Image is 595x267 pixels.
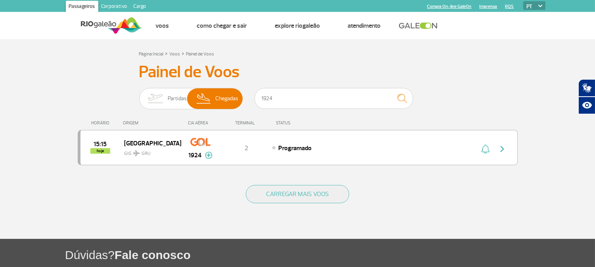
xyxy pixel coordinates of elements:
a: Atendimento [348,22,381,30]
span: Chegadas [215,88,238,109]
a: Corporativo [98,1,130,13]
a: Compra On-line GaleOn [427,4,472,9]
img: destiny_airplane.svg [133,150,140,156]
a: Como chegar e sair [197,22,247,30]
a: > [165,49,168,58]
a: Explore RIOgaleão [275,22,320,30]
span: GIG [124,146,175,157]
img: slider-embarque [143,88,168,109]
div: Plugin de acessibilidade da Hand Talk. [578,79,595,114]
span: Partidas [168,88,187,109]
h1: Dúvidas? [65,247,595,263]
div: CIA AÉREA [181,120,220,126]
span: Programado [278,144,312,152]
span: 2025-09-27 15:15:00 [94,141,107,147]
button: Abrir recursos assistivos. [578,97,595,114]
a: Painel de Voos [186,51,214,57]
a: Voos [170,51,180,57]
span: 1924 [189,151,202,160]
button: Abrir tradutor de língua de sinais. [578,79,595,97]
span: 2 [245,144,248,152]
h3: Painel de Voos [139,62,456,82]
button: CARREGAR MAIS VOOS [246,185,349,203]
div: ORIGEM [123,120,181,126]
a: Passageiros [66,1,98,13]
span: Fale conosco [115,248,191,261]
img: slider-desembarque [192,88,216,109]
a: Voos [156,22,169,30]
span: GRU [142,150,151,157]
span: hoje [90,148,110,154]
a: > [182,49,185,58]
div: STATUS [272,120,337,126]
img: mais-info-painel-voo.svg [205,152,212,159]
span: [GEOGRAPHIC_DATA] [124,138,175,148]
input: Voo, cidade ou cia aérea [254,88,413,109]
a: Cargo [130,1,149,13]
a: Imprensa [480,4,497,9]
a: RQS [505,4,514,9]
img: seta-direita-painel-voo.svg [497,144,507,154]
img: sino-painel-voo.svg [481,144,490,154]
div: HORÁRIO [80,120,123,126]
a: Página Inicial [139,51,164,57]
div: TERMINAL [220,120,272,126]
